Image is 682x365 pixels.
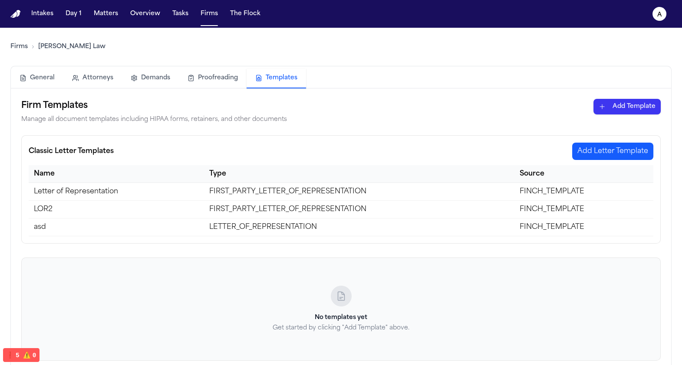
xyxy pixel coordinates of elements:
img: Finch Logo [10,10,21,18]
h3: No templates yet [22,313,660,322]
th: Source [514,165,653,183]
td: FINCH_TEMPLATE [514,201,653,218]
td: Letter of Representation [29,183,204,201]
button: Add Letter Template [572,143,653,160]
button: Tasks [169,6,192,22]
td: FIRST_PARTY_LETTER_OF_REPRESENTATION [204,201,514,218]
button: Add Template [593,99,661,114]
nav: Breadcrumb [10,42,105,51]
a: [PERSON_NAME] Law [38,42,105,51]
button: Overview [127,6,164,22]
p: Get started by clicking "Add Template" above. [22,324,660,332]
td: FINCH_TEMPLATE [514,218,653,236]
button: Matters [90,6,122,22]
button: Demands [122,68,179,88]
button: Day 1 [62,6,85,22]
button: General [11,68,63,88]
p: Manage all document templates including HIPAA forms, retainers, and other documents [21,114,287,125]
td: asd [29,218,204,236]
td: FIRST_PARTY_LETTER_OF_REPRESENTATION [204,183,514,201]
th: Type [204,165,514,183]
td: LOR2 [29,201,204,218]
td: FINCH_TEMPLATE [514,183,653,201]
button: Attorneys [63,68,122,88]
th: Name [29,165,204,183]
button: Templates [247,68,306,88]
button: Intakes [28,6,57,22]
a: Home [10,10,21,18]
button: Proofreading [179,68,247,88]
button: Firms [197,6,221,22]
button: The Flock [227,6,264,22]
a: Firms [10,42,28,51]
h3: Classic Letter Templates [29,146,114,156]
td: LETTER_OF_REPRESENTATION [204,218,514,236]
h2: Firm Templates [21,99,287,113]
